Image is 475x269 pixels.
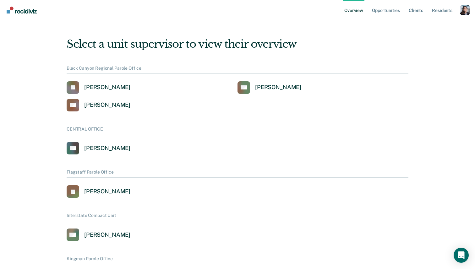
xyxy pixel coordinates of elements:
div: Select a unit supervisor to view their overview [67,38,408,51]
div: [PERSON_NAME] [255,84,301,91]
a: [PERSON_NAME] [67,142,130,154]
a: [PERSON_NAME] [67,229,130,241]
button: Profile dropdown button [460,5,470,15]
div: Flagstaff Parole Office [67,169,408,178]
img: Recidiviz [7,7,37,13]
div: [PERSON_NAME] [84,188,130,195]
a: [PERSON_NAME] [67,81,130,94]
div: [PERSON_NAME] [84,145,130,152]
div: Black Canyon Regional Parole Office [67,66,408,74]
div: CENTRAL OFFICE [67,126,408,135]
a: [PERSON_NAME] [67,185,130,198]
div: Open Intercom Messenger [454,248,469,263]
div: [PERSON_NAME] [84,84,130,91]
div: Interstate Compact Unit [67,213,408,221]
div: [PERSON_NAME] [84,101,130,109]
div: Kingman Parole Office [67,256,408,264]
a: [PERSON_NAME] [237,81,301,94]
a: [PERSON_NAME] [67,99,130,111]
div: [PERSON_NAME] [84,231,130,239]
